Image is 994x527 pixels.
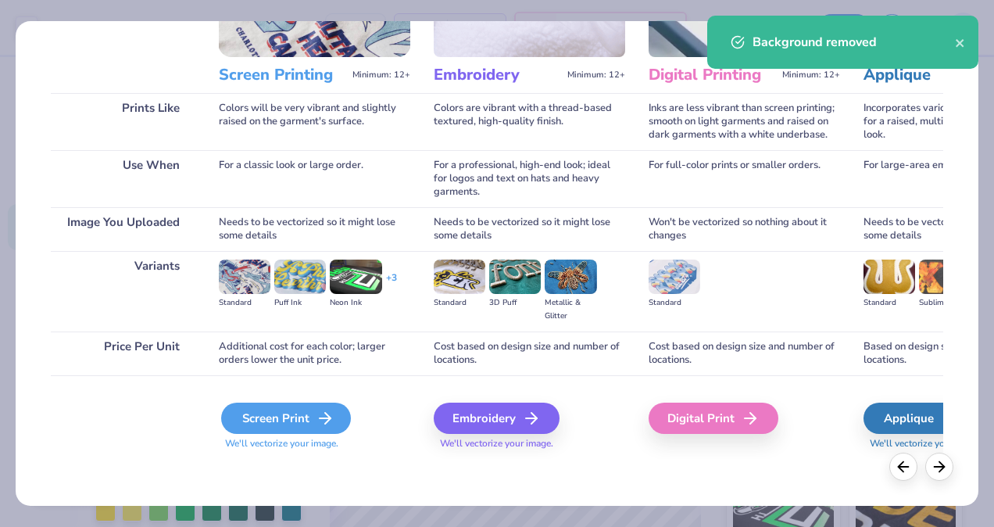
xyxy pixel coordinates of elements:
[955,33,966,52] button: close
[753,33,955,52] div: Background removed
[219,332,410,375] div: Additional cost for each color; larger orders lower the unit price.
[489,260,541,294] img: 3D Puff
[434,332,625,375] div: Cost based on design size and number of locations.
[434,260,485,294] img: Standard
[863,260,915,294] img: Standard
[434,437,625,450] span: We'll vectorize your image.
[545,260,596,294] img: Metallic & Glitter
[51,207,195,251] div: Image You Uploaded
[51,150,195,207] div: Use When
[489,296,541,310] div: 3D Puff
[219,296,270,310] div: Standard
[386,271,397,298] div: + 3
[649,332,840,375] div: Cost based on design size and number of locations.
[434,93,625,150] div: Colors are vibrant with a thread-based textured, high-quality finish.
[219,150,410,207] div: For a classic look or large order.
[649,260,700,294] img: Standard
[434,296,485,310] div: Standard
[219,207,410,251] div: Needs to be vectorized so it might lose some details
[219,65,346,85] h3: Screen Printing
[274,260,326,294] img: Puff Ink
[649,296,700,310] div: Standard
[863,403,978,434] div: Applique
[649,65,776,85] h3: Digital Printing
[567,70,625,81] span: Minimum: 12+
[649,93,840,150] div: Inks are less vibrant than screen printing; smooth on light garments and raised on dark garments ...
[352,70,410,81] span: Minimum: 12+
[219,437,410,450] span: We'll vectorize your image.
[219,260,270,294] img: Standard
[51,93,195,150] div: Prints Like
[434,207,625,251] div: Needs to be vectorized so it might lose some details
[219,93,410,150] div: Colors will be very vibrant and slightly raised on the garment's surface.
[649,403,778,434] div: Digital Print
[919,260,971,294] img: Sublimated
[649,207,840,251] div: Won't be vectorized so nothing about it changes
[221,403,351,434] div: Screen Print
[434,65,561,85] h3: Embroidery
[330,296,381,310] div: Neon Ink
[51,332,195,375] div: Price Per Unit
[51,251,195,332] div: Variants
[330,260,381,294] img: Neon Ink
[649,150,840,207] div: For full-color prints or smaller orders.
[434,150,625,207] div: For a professional, high-end look; ideal for logos and text on hats and heavy garments.
[434,403,560,434] div: Embroidery
[274,296,326,310] div: Puff Ink
[545,296,596,323] div: Metallic & Glitter
[919,296,971,310] div: Sublimated
[863,296,915,310] div: Standard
